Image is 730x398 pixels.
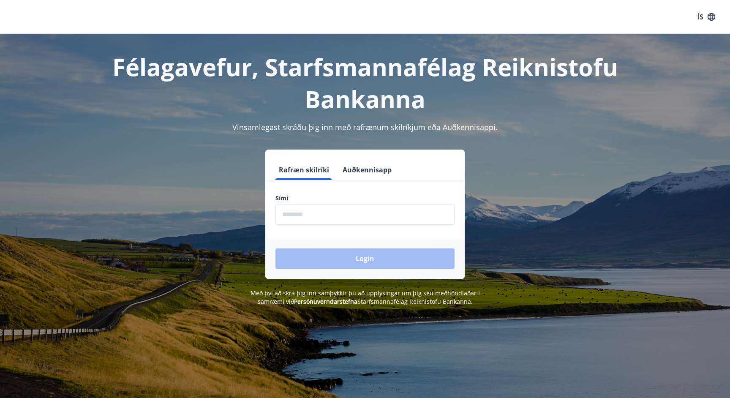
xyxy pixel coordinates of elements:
a: Persónuverndarstefna [294,297,357,305]
span: Með því að skrá þig inn samþykkir þú að upplýsingar um þig séu meðhöndlaðar í samræmi við Starfsm... [251,289,480,305]
span: Vinsamlegast skráðu þig inn með rafrænum skilríkjum eða Auðkennisappi. [232,122,498,132]
button: Rafræn skilríki [275,160,332,180]
h1: Félagavefur, Starfsmannafélag Reiknistofu Bankanna [71,51,659,115]
label: Sími [275,194,455,202]
button: ÍS [693,9,720,25]
button: Auðkennisapp [339,160,395,180]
